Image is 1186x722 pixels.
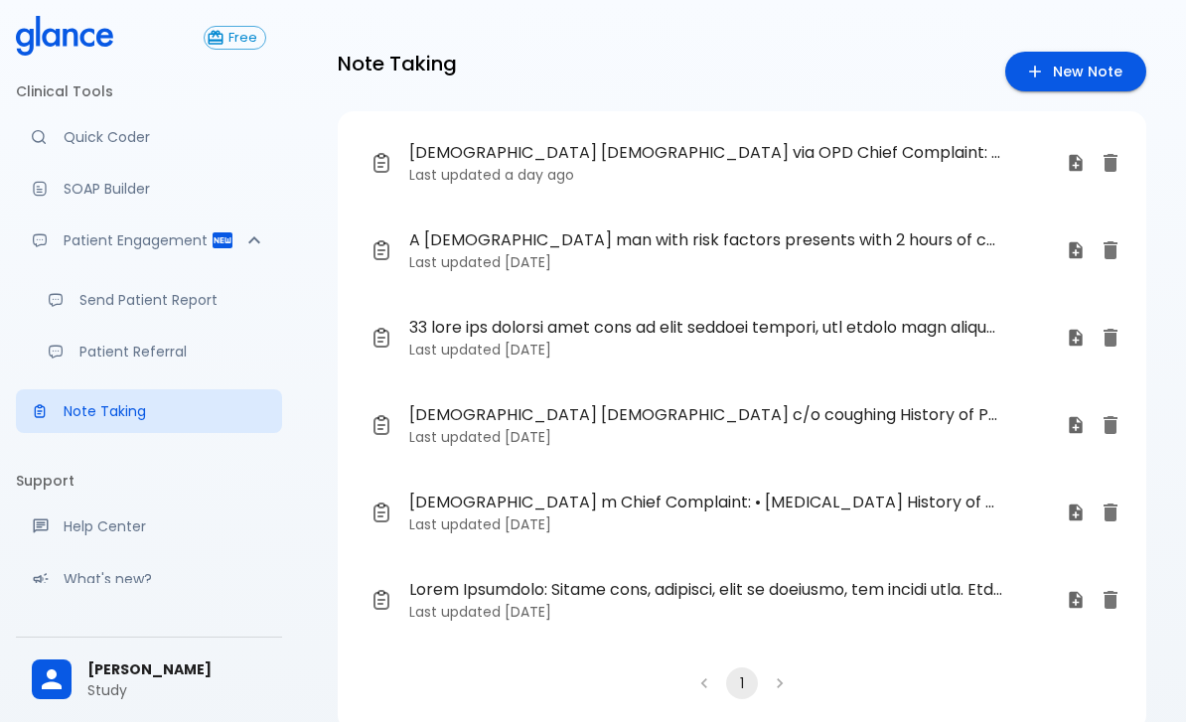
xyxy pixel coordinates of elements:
button: Use this note for Quick Coder, SOAP Builder, Patient Report [1061,148,1091,178]
a: Docugen: Compose a clinical documentation in seconds [16,167,282,211]
p: Patient Engagement [64,230,211,250]
h6: Note Taking [338,48,457,79]
a: [DEMOGRAPHIC_DATA] [DEMOGRAPHIC_DATA] via OPD Chief Complaint: • coughing • Sore throat • Fever H... [354,127,1099,199]
time: [DATE] [505,514,551,534]
div: Patient Reports & Referrals [16,218,282,262]
a: Lorem Ipsumdolo: Sitame cons, adipisci, elit se doeiusmo, tem incidi utla. Etdolor ma Aliquae Adm... [354,564,1099,636]
p: What's new? [64,569,266,589]
time: [DATE] [505,252,551,272]
span: Free [221,31,265,46]
p: Last updated [409,427,1051,447]
p: SOAP Builder [64,179,266,199]
a: 33 lore ips dolorsi amet cons ad elit seddoei tempori, utl etdolo magn aliquaenim adminim ven qui... [354,302,1099,373]
time: [DATE] [505,427,551,447]
li: Support [16,457,282,505]
button: Use this note for Quick Coder, SOAP Builder, Patient Report [1061,498,1091,527]
a: Click to view or change your subscription [204,26,282,50]
button: Use this note for Quick Coder, SOAP Builder, Patient Report [1061,323,1091,353]
p: Send Patient Report [79,290,266,310]
div: [PERSON_NAME]Study [16,646,282,714]
span: 33 lore ips dolorsi amet cons ad elit seddoei tempori, utl etdolo magn aliquaenim adminim ven qui... [409,316,1002,340]
p: Quick Coder [64,127,266,147]
p: Last updated [409,165,1051,185]
button: Free [204,26,266,50]
button: Delete note [1091,143,1130,183]
p: Note Taking [64,401,266,421]
span: A [DEMOGRAPHIC_DATA] man with risk factors presents with 2 hours of central [MEDICAL_DATA] radiat... [409,228,1002,252]
a: [DEMOGRAPHIC_DATA] m Chief Complaint: • [MEDICAL_DATA] History of Present Illness: • Onset of pai... [354,477,1099,548]
p: Patient Referral [79,342,266,361]
button: Delete note [1091,493,1130,532]
button: Use this note for Quick Coder, SOAP Builder, Patient Report [1061,585,1091,615]
time: a day ago [505,165,574,185]
button: Delete note [1091,230,1130,270]
span: [PERSON_NAME] [87,659,266,680]
a: A [DEMOGRAPHIC_DATA] man with risk factors presents with 2 hours of central [MEDICAL_DATA] radiat... [354,215,1099,286]
a: [DEMOGRAPHIC_DATA] [DEMOGRAPHIC_DATA] c/o coughing History of Present Illness: • duration of coug... [354,389,1099,461]
p: Last updated [409,340,1051,360]
button: Delete note [1091,580,1130,620]
a: Send a patient summary [32,278,282,322]
div: Recent updates and feature releases [16,557,282,601]
span: [DEMOGRAPHIC_DATA] [DEMOGRAPHIC_DATA] via OPD Chief Complaint: • coughing • Sore throat • Fever H... [409,141,1002,165]
span: [DEMOGRAPHIC_DATA] m Chief Complaint: • [MEDICAL_DATA] History of Present Illness: • Onset of pai... [409,491,1002,514]
p: Help Center [64,516,266,536]
p: Last updated [409,602,1051,622]
p: Last updated [409,252,1051,272]
time: [DATE] [505,340,551,360]
li: Clinical Tools [16,68,282,115]
a: Advanced note-taking [16,389,282,433]
a: Get help from our support team [16,505,282,548]
button: Use this note for Quick Coder, SOAP Builder, Patient Report [1061,235,1091,265]
button: Delete note [1091,405,1130,445]
span: [DEMOGRAPHIC_DATA] [DEMOGRAPHIC_DATA] c/o coughing History of Present Illness: • duration of coug... [409,403,1002,427]
p: Study [87,680,266,700]
button: Delete note [1091,318,1130,358]
nav: pagination navigation [338,667,1146,699]
a: Receive patient referrals [32,330,282,373]
a: Moramiz: Find ICD10AM codes instantly [16,115,282,159]
a: Create a new note [1005,52,1146,92]
time: [DATE] [505,602,551,622]
button: Use this note for Quick Coder, SOAP Builder, Patient Report [1061,410,1091,440]
button: page 1 [726,667,758,699]
span: Lorem Ipsumdolo: Sitame cons, adipisci, elit se doeiusmo, tem incidi utla. Etdolor ma Aliquae Adm... [409,578,1002,602]
p: Last updated [409,514,1051,534]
